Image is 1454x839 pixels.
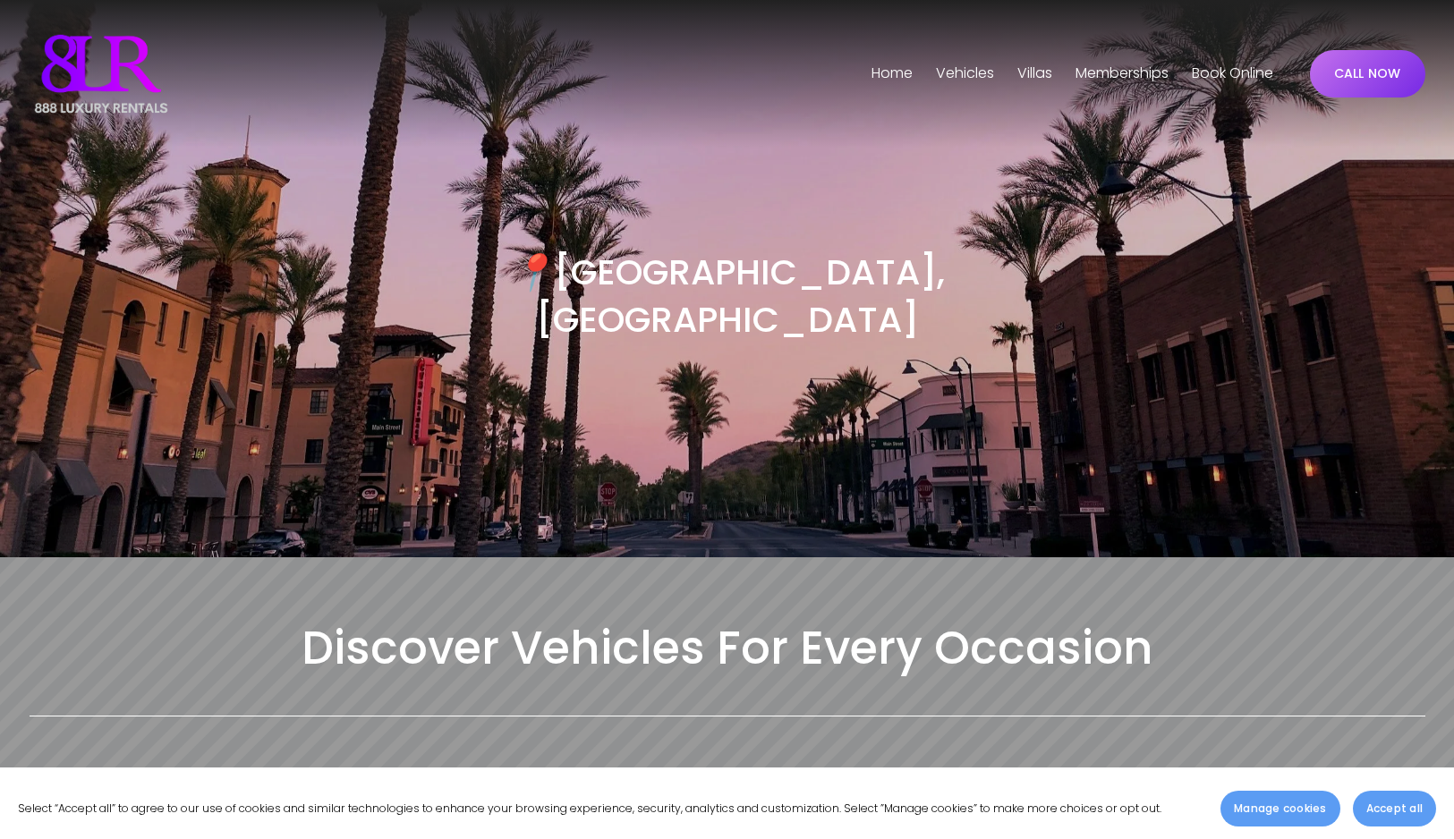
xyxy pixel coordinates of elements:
[1366,801,1423,817] span: Accept all
[1234,801,1326,817] span: Manage cookies
[30,30,173,119] img: Luxury Car &amp; Home Rentals For Every Occasion
[18,799,1161,818] p: Select “Accept all” to agree to our use of cookies and similar technologies to enhance your brows...
[1017,60,1052,89] a: folder dropdown
[510,248,554,297] em: 📍
[1220,791,1339,826] button: Manage cookies
[30,618,1425,677] h2: Discover Vehicles For Every Occasion
[1353,791,1436,826] button: Accept all
[1192,60,1273,89] a: Book Online
[378,250,1076,343] h3: [GEOGRAPHIC_DATA], [GEOGRAPHIC_DATA]
[1310,50,1425,97] a: CALL NOW
[872,60,913,89] a: Home
[1076,60,1169,89] a: Memberships
[936,61,994,87] span: Vehicles
[1017,61,1052,87] span: Villas
[936,60,994,89] a: folder dropdown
